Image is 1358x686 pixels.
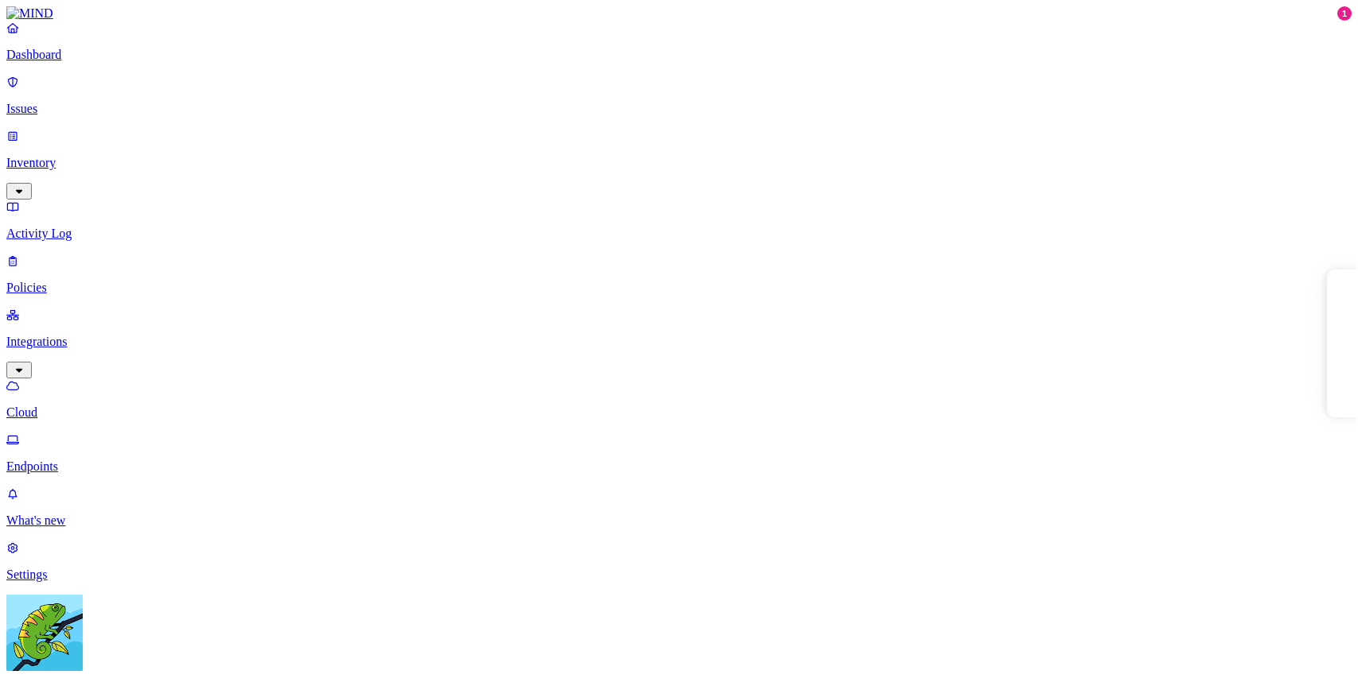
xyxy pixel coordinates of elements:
a: Settings [6,541,1352,582]
img: Yuval Meshorer [6,595,83,671]
p: Activity Log [6,227,1352,241]
p: Dashboard [6,48,1352,62]
a: Policies [6,254,1352,295]
a: Inventory [6,129,1352,197]
a: Integrations [6,308,1352,376]
p: Endpoints [6,459,1352,474]
a: What's new [6,486,1352,528]
p: Policies [6,281,1352,295]
a: Cloud [6,378,1352,420]
p: Integrations [6,335,1352,349]
a: Issues [6,75,1352,116]
div: 1 [1337,6,1352,21]
a: Dashboard [6,21,1352,62]
a: Endpoints [6,432,1352,474]
p: What's new [6,514,1352,528]
p: Inventory [6,156,1352,170]
a: MIND [6,6,1352,21]
a: Activity Log [6,200,1352,241]
p: Cloud [6,405,1352,420]
p: Settings [6,568,1352,582]
img: MIND [6,6,53,21]
p: Issues [6,102,1352,116]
